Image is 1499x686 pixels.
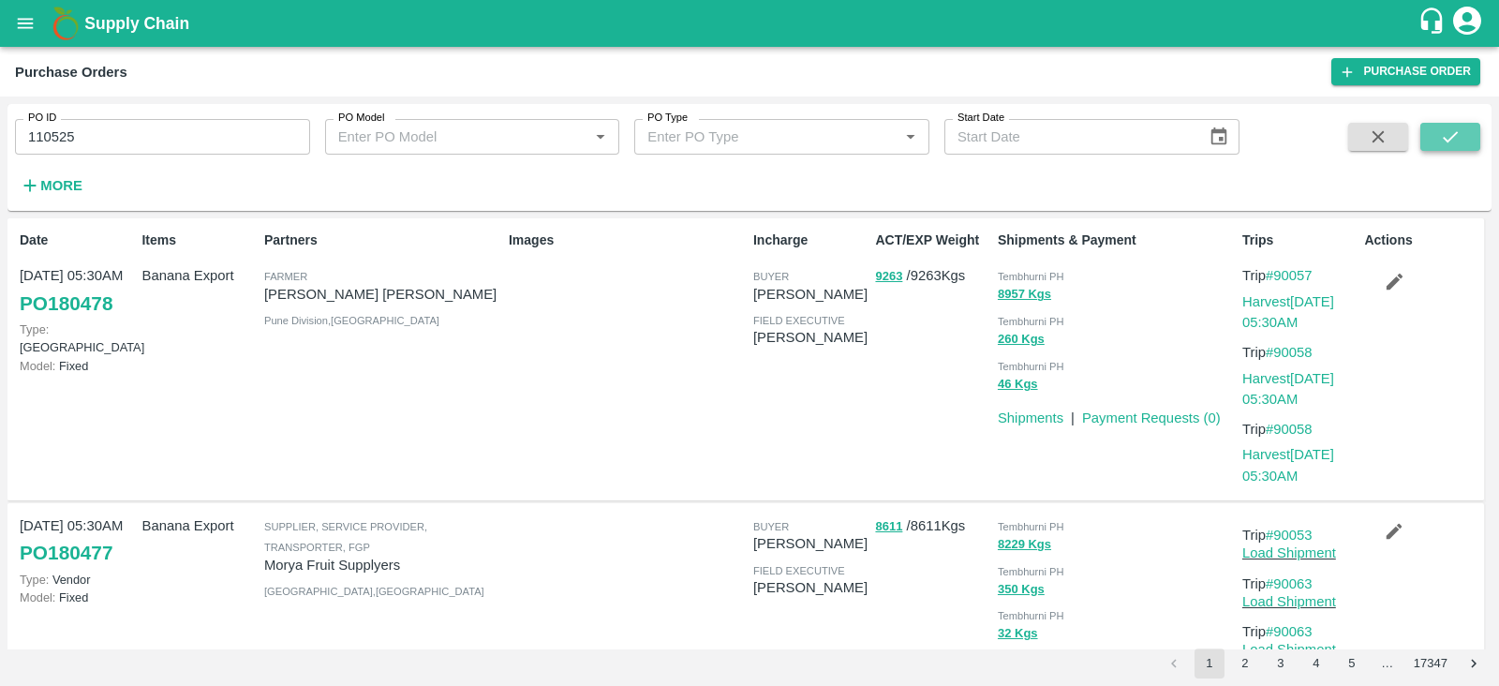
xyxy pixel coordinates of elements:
[1082,410,1221,425] a: Payment Requests (0)
[998,271,1064,282] span: Tembhurni PH
[753,284,868,305] p: [PERSON_NAME]
[998,374,1038,395] button: 46 Kgs
[998,284,1051,306] button: 8957 Kgs
[1266,528,1313,543] a: #90053
[875,231,989,250] p: ACT/EXP Weight
[898,125,923,149] button: Open
[753,521,789,532] span: buyer
[1364,231,1478,250] p: Actions
[998,521,1064,532] span: Tembhurni PH
[875,265,989,287] p: / 9263 Kgs
[1450,4,1484,43] div: account of current user
[20,515,134,536] p: [DATE] 05:30AM
[20,590,55,604] span: Model:
[998,623,1038,645] button: 32 Kgs
[509,231,746,250] p: Images
[141,231,256,250] p: Items
[4,2,47,45] button: open drawer
[1242,342,1357,363] p: Trip
[47,5,84,42] img: logo
[1242,574,1357,594] p: Trip
[20,571,134,589] p: Vendor
[1266,576,1313,591] a: #90063
[875,266,902,288] button: 9263
[998,329,1045,350] button: 260 Kgs
[640,125,893,149] input: Enter PO Type
[15,60,127,84] div: Purchase Orders
[998,566,1064,577] span: Tembhurni PH
[647,111,688,126] label: PO Type
[1242,371,1334,407] a: Harvest[DATE] 05:30AM
[264,521,427,553] span: Supplier, Service Provider, Transporter, FGP
[875,516,902,538] button: 8611
[20,536,112,570] a: PO180477
[753,231,868,250] p: Incharge
[1301,649,1331,679] button: Go to page 4
[998,534,1051,556] button: 8229 Kgs
[20,359,55,373] span: Model:
[1242,447,1334,483] a: Harvest[DATE] 05:30AM
[1373,655,1403,673] div: …
[1266,624,1313,639] a: #90063
[20,589,134,606] p: Fixed
[1266,422,1313,437] a: #90058
[753,315,845,326] span: field executive
[20,321,134,356] p: [GEOGRAPHIC_DATA]
[875,515,989,537] p: / 8611 Kgs
[20,357,134,375] p: Fixed
[753,565,845,576] span: field executive
[753,327,868,348] p: [PERSON_NAME]
[1417,7,1450,40] div: customer-support
[1242,419,1357,440] p: Trip
[141,515,256,536] p: Banana Export
[40,178,82,193] strong: More
[84,10,1417,37] a: Supply Chain
[264,586,484,597] span: [GEOGRAPHIC_DATA] , [GEOGRAPHIC_DATA]
[1230,649,1260,679] button: Go to page 2
[338,111,385,126] label: PO Model
[264,555,501,575] p: Morya Fruit Supplyers
[1242,525,1357,545] p: Trip
[1337,649,1367,679] button: Go to page 5
[753,271,789,282] span: buyer
[84,14,189,33] b: Supply Chain
[20,287,112,321] a: PO180478
[1266,649,1296,679] button: Go to page 3
[15,170,87,201] button: More
[1408,649,1453,679] button: Go to page 17347
[1459,649,1489,679] button: Go to next page
[1063,400,1075,428] div: |
[753,533,868,554] p: [PERSON_NAME]
[264,315,439,326] span: Pune Division , [GEOGRAPHIC_DATA]
[264,231,501,250] p: Partners
[331,125,584,149] input: Enter PO Model
[15,119,310,155] input: Enter PO ID
[1242,265,1357,286] p: Trip
[28,111,56,126] label: PO ID
[1266,345,1313,360] a: #90058
[1242,231,1357,250] p: Trips
[1266,268,1313,283] a: #90057
[957,111,1004,126] label: Start Date
[998,579,1045,601] button: 350 Kgs
[20,322,49,336] span: Type:
[998,316,1064,327] span: Tembhurni PH
[1156,649,1492,679] nav: pagination navigation
[141,265,256,286] p: Banana Export
[588,125,613,149] button: Open
[944,119,1194,155] input: Start Date
[998,610,1064,621] span: Tembhurni PH
[264,271,307,282] span: Farmer
[998,410,1063,425] a: Shipments
[998,231,1235,250] p: Shipments & Payment
[1242,642,1336,657] a: Load Shipment
[20,573,49,587] span: Type:
[753,577,868,598] p: [PERSON_NAME]
[1242,294,1334,330] a: Harvest[DATE] 05:30AM
[998,361,1064,372] span: Tembhurni PH
[1331,58,1480,85] a: Purchase Order
[20,231,134,250] p: Date
[1201,119,1237,155] button: Choose date
[264,284,501,305] p: [PERSON_NAME] [PERSON_NAME]
[1242,621,1357,642] p: Trip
